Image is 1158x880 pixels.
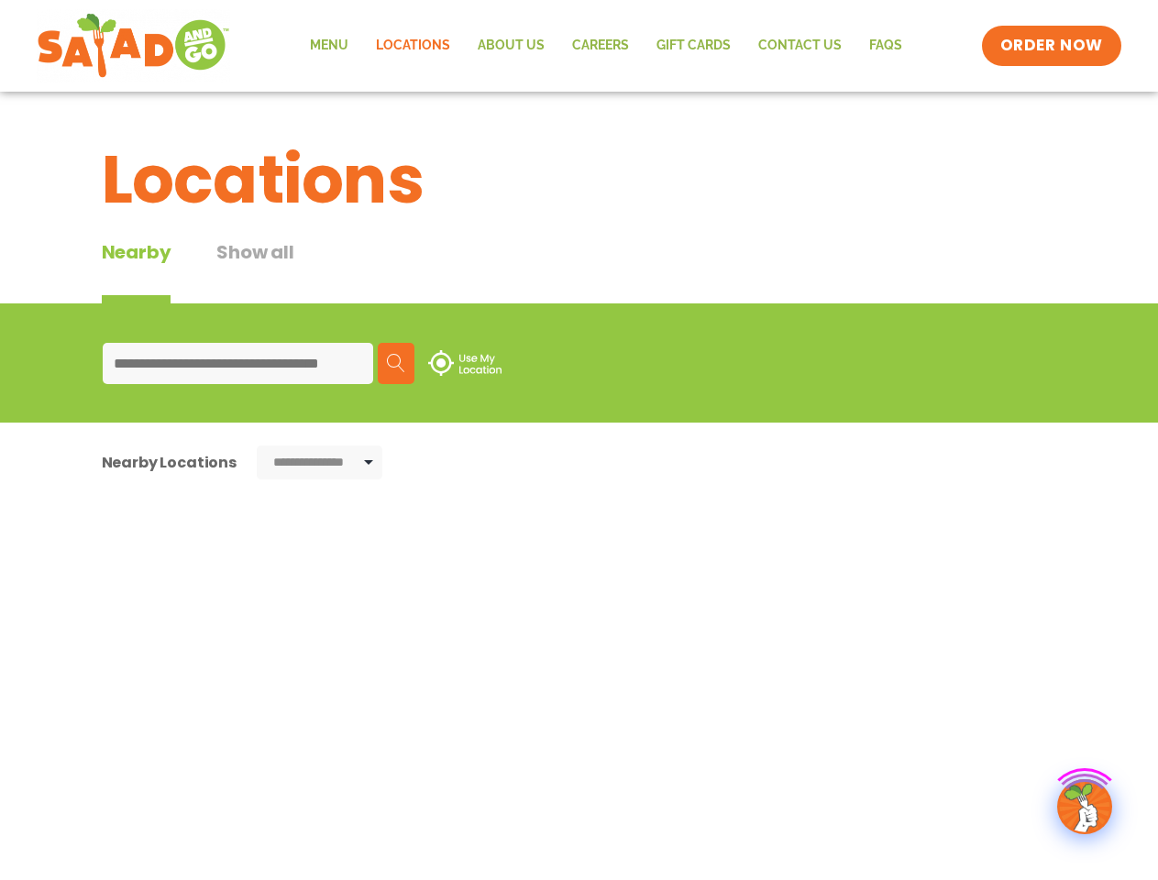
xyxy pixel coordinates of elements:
[102,238,340,303] div: Tabbed content
[102,451,237,474] div: Nearby Locations
[296,25,916,67] nav: Menu
[216,238,293,303] button: Show all
[362,25,464,67] a: Locations
[1000,35,1103,57] span: ORDER NOW
[464,25,558,67] a: About Us
[296,25,362,67] a: Menu
[982,26,1121,66] a: ORDER NOW
[744,25,855,67] a: Contact Us
[387,354,405,372] img: search.svg
[558,25,643,67] a: Careers
[37,9,230,82] img: new-SAG-logo-768×292
[102,238,171,303] div: Nearby
[428,350,502,376] img: use-location.svg
[643,25,744,67] a: GIFT CARDS
[102,130,1057,229] h1: Locations
[855,25,916,67] a: FAQs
